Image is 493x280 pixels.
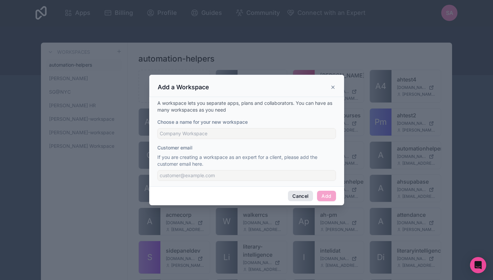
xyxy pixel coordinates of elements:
[470,257,486,273] div: Open Intercom Messenger
[157,154,336,167] p: If you are creating a workspace as an expert for a client, please add the customer email here.
[157,100,336,113] p: A workspace lets you separate apps, plans and collaborators. You can have as many workspaces as y...
[157,128,336,139] input: Company Workspace
[157,119,248,125] label: Choose a name for your new workspace
[288,191,313,202] button: Cancel
[157,170,336,181] input: customer@example.com
[158,83,209,91] h3: Add a Workspace
[157,144,193,151] label: Customer email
